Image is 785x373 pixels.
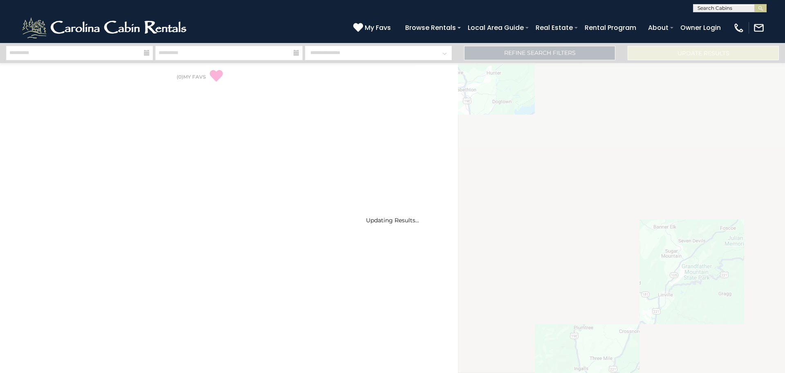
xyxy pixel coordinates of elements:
a: My Favs [353,23,393,33]
img: White-1-2.png [20,16,190,40]
a: Browse Rentals [401,20,460,35]
img: phone-regular-white.png [733,22,745,34]
img: mail-regular-white.png [753,22,765,34]
span: My Favs [365,23,391,33]
a: Real Estate [532,20,577,35]
a: About [644,20,673,35]
a: Rental Program [581,20,640,35]
a: Local Area Guide [464,20,528,35]
a: Owner Login [676,20,725,35]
